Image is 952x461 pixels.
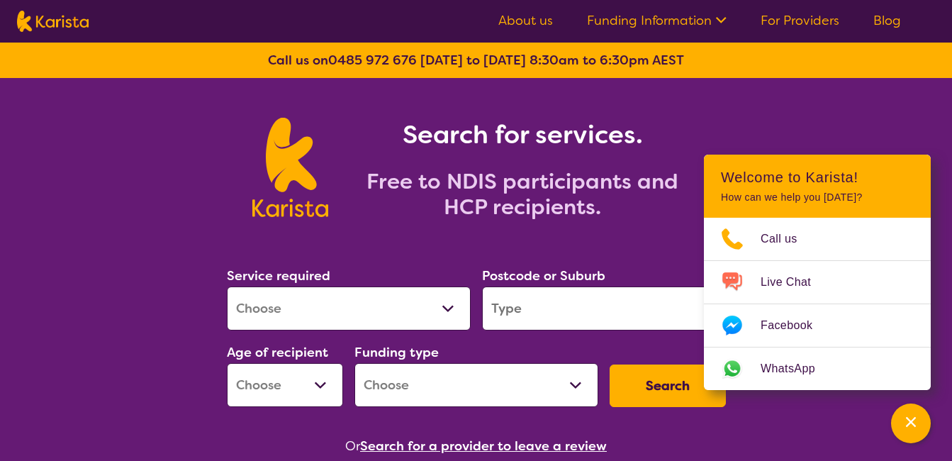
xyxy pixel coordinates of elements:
ul: Choose channel [704,218,931,390]
span: WhatsApp [761,358,832,379]
a: Funding Information [587,12,727,29]
a: About us [498,12,553,29]
a: Blog [873,12,901,29]
h2: Free to NDIS participants and HCP recipients. [345,169,700,220]
a: For Providers [761,12,839,29]
h2: Welcome to Karista! [721,169,914,186]
img: Karista logo [252,118,328,217]
span: Live Chat [761,272,828,293]
label: Service required [227,267,330,284]
button: Search [610,365,726,407]
label: Age of recipient [227,344,328,361]
button: Search for a provider to leave a review [360,435,607,457]
span: Call us [761,228,814,250]
label: Postcode or Suburb [482,267,605,284]
p: How can we help you [DATE]? [721,191,914,204]
span: Facebook [761,315,829,336]
b: Call us on [DATE] to [DATE] 8:30am to 6:30pm AEST [268,52,684,69]
h1: Search for services. [345,118,700,152]
a: 0485 972 676 [328,52,417,69]
label: Funding type [354,344,439,361]
img: Karista logo [17,11,89,32]
div: Channel Menu [704,155,931,390]
button: Channel Menu [891,404,931,443]
span: Or [345,435,360,457]
input: Type [482,287,726,331]
a: Web link opens in a new tab. [704,348,931,390]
